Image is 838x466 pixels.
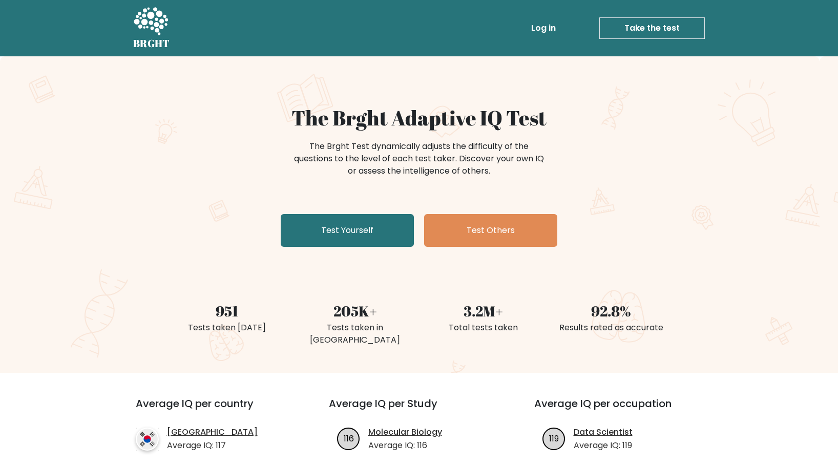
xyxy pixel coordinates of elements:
img: country [136,428,159,451]
h1: The Brght Adaptive IQ Test [169,105,669,130]
h5: BRGHT [133,37,170,50]
div: The Brght Test dynamically adjusts the difficulty of the questions to the level of each test take... [291,140,547,177]
h3: Average IQ per occupation [534,397,715,422]
div: 3.2M+ [425,300,541,322]
a: Data Scientist [574,426,633,438]
div: Tests taken [DATE] [169,322,285,334]
a: [GEOGRAPHIC_DATA] [167,426,258,438]
a: BRGHT [133,4,170,52]
p: Average IQ: 117 [167,439,258,452]
a: Test Yourself [281,214,414,247]
text: 119 [549,432,559,444]
div: Tests taken in [GEOGRAPHIC_DATA] [297,322,413,346]
div: Total tests taken [425,322,541,334]
div: Results rated as accurate [553,322,669,334]
text: 116 [343,432,353,444]
h3: Average IQ per country [136,397,292,422]
h3: Average IQ per Study [329,397,510,422]
p: Average IQ: 119 [574,439,633,452]
div: 951 [169,300,285,322]
div: 205K+ [297,300,413,322]
p: Average IQ: 116 [368,439,442,452]
a: Log in [527,18,560,38]
a: Take the test [599,17,705,39]
a: Test Others [424,214,557,247]
div: 92.8% [553,300,669,322]
a: Molecular Biology [368,426,442,438]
